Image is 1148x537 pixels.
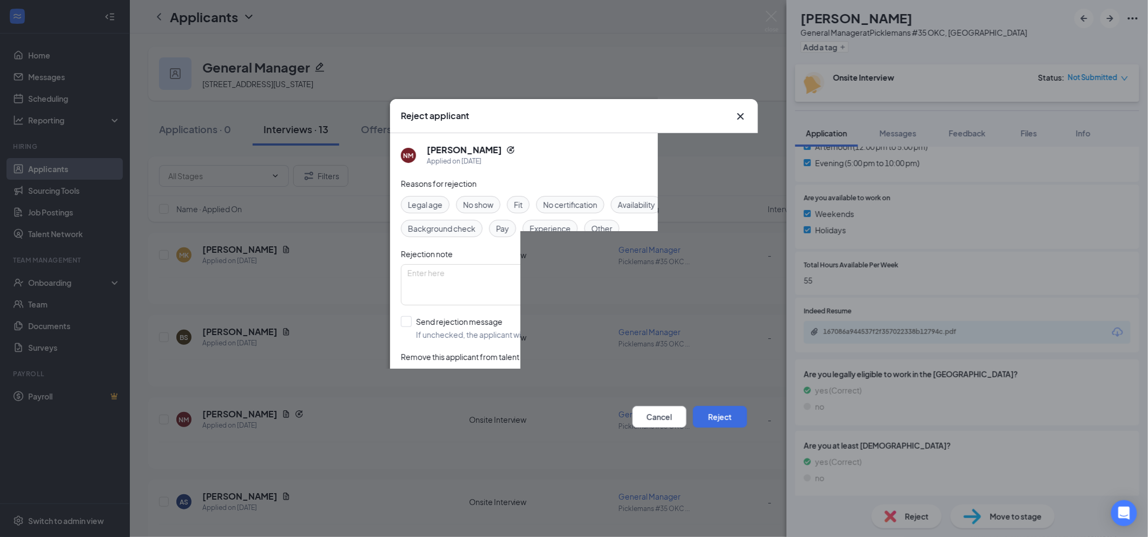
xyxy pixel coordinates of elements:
[734,110,747,123] button: Close
[408,222,476,234] span: Background check
[427,371,440,384] span: Yes
[408,199,443,211] span: Legal age
[543,199,597,211] span: No certification
[401,249,453,259] span: Rejection note
[618,199,655,211] span: Availability
[734,110,747,123] svg: Cross
[496,222,509,234] span: Pay
[404,150,414,160] div: NM
[401,179,477,188] span: Reasons for rejection
[463,199,493,211] span: No show
[530,222,571,234] span: Experience
[514,199,523,211] span: Fit
[401,110,469,122] h3: Reject applicant
[427,144,502,156] h5: [PERSON_NAME]
[1111,500,1137,526] div: Open Intercom Messenger
[693,406,747,428] button: Reject
[591,222,612,234] span: Other
[401,352,554,362] span: Remove this applicant from talent network?
[506,146,515,154] svg: Reapply
[632,406,687,428] button: Cancel
[427,156,515,167] div: Applied on [DATE]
